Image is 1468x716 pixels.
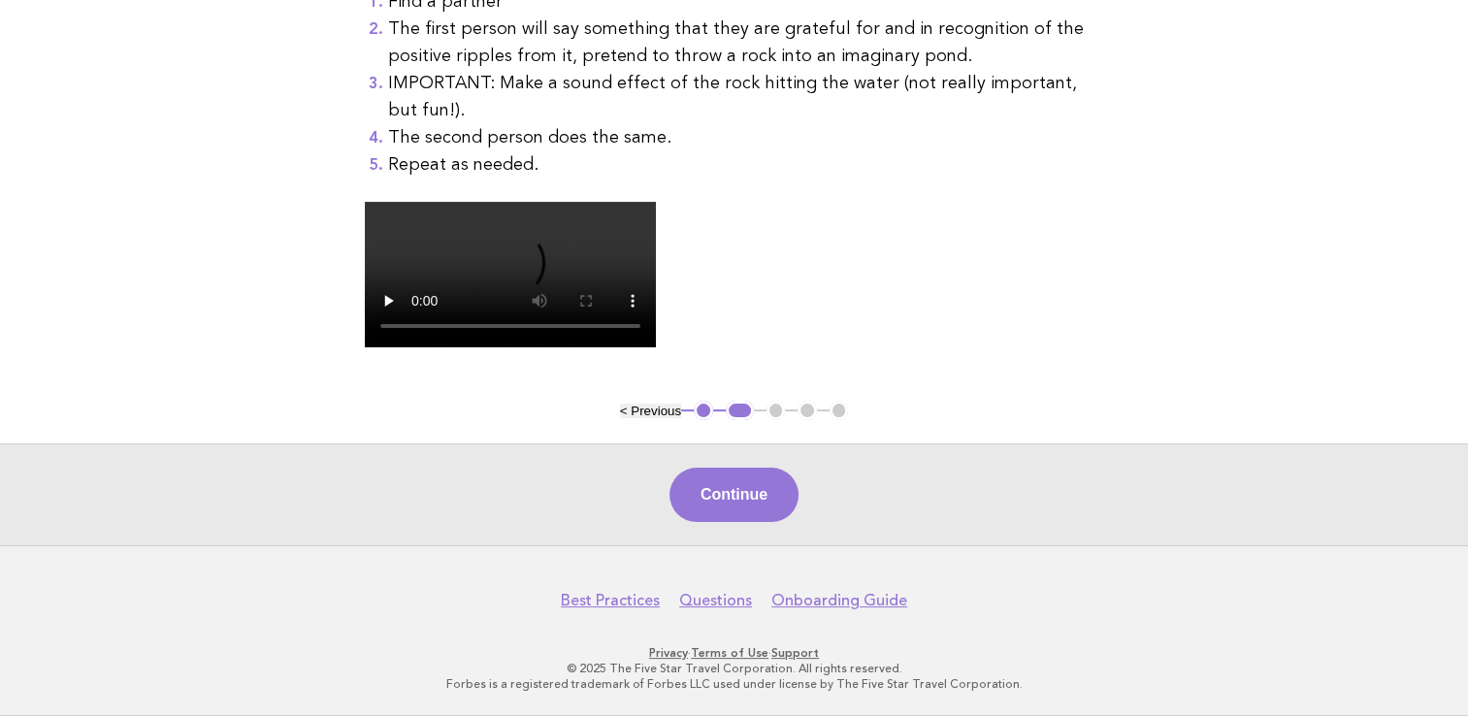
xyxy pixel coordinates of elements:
[771,591,907,610] a: Onboarding Guide
[620,404,681,418] button: < Previous
[726,401,754,420] button: 2
[669,468,799,522] button: Continue
[388,70,1104,124] li: IMPORTANT: Make a sound effect of the rock hitting the water (not really important, but fun!).
[771,646,819,660] a: Support
[141,645,1328,661] p: · ·
[141,676,1328,692] p: Forbes is a registered trademark of Forbes LLC used under license by The Five Star Travel Corpora...
[388,124,1104,151] li: The second person does the same.
[694,401,713,420] button: 1
[388,16,1104,70] li: The first person will say something that they are grateful for and in recognition of the positive...
[561,591,660,610] a: Best Practices
[691,646,768,660] a: Terms of Use
[649,646,688,660] a: Privacy
[388,151,1104,179] li: Repeat as needed.
[141,661,1328,676] p: © 2025 The Five Star Travel Corporation. All rights reserved.
[679,591,752,610] a: Questions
